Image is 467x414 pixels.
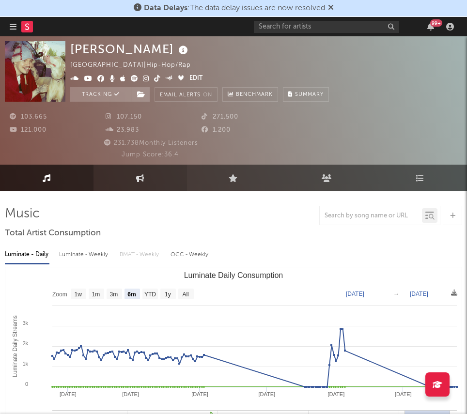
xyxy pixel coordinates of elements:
text: [DATE] [395,391,412,397]
text: 1y [165,291,171,298]
span: 1,200 [202,127,231,133]
input: Search by song name or URL [320,212,422,220]
text: 6m [127,291,136,298]
div: [PERSON_NAME] [70,41,190,57]
div: OCC - Weekly [171,246,209,263]
text: [DATE] [346,291,364,297]
div: Luminate - Daily [5,246,49,263]
div: [GEOGRAPHIC_DATA] | Hip-Hop/Rap [70,60,202,71]
text: [DATE] [328,391,345,397]
text: Luminate Daily Streams [12,315,18,377]
text: [DATE] [122,391,139,397]
button: 99+ [427,23,434,31]
text: [DATE] [259,391,276,397]
span: 231,738 Monthly Listeners [103,140,198,146]
text: 1w [75,291,82,298]
text: 3k [22,320,28,326]
text: 1k [22,361,28,367]
text: [DATE] [191,391,208,397]
text: → [393,291,399,297]
span: 271,500 [202,114,238,120]
text: 1m [92,291,100,298]
span: 107,150 [106,114,142,120]
button: Tracking [70,87,131,102]
span: Dismiss [328,4,334,12]
text: 0 [25,381,28,387]
button: Summary [283,87,329,102]
em: On [203,92,212,98]
div: 99 + [430,19,442,27]
text: YTD [144,291,156,298]
text: Luminate Daily Consumption [184,271,283,279]
button: Edit [189,73,202,85]
span: 23,983 [106,127,139,133]
text: [DATE] [60,391,77,397]
span: : The data delay issues are now resolved [144,4,325,12]
text: 2k [22,340,28,346]
span: 121,000 [10,127,47,133]
div: Luminate - Weekly [59,246,110,263]
a: Benchmark [222,87,278,102]
span: Data Delays [144,4,187,12]
text: 3m [110,291,118,298]
span: Jump Score: 36.4 [122,152,179,158]
span: Benchmark [236,89,273,101]
span: Summary [295,92,324,97]
span: Total Artist Consumption [5,228,101,239]
text: [DATE] [410,291,428,297]
span: 103,665 [10,114,47,120]
text: All [182,291,188,298]
text: Zoom [52,291,67,298]
button: Email AlertsOn [155,87,218,102]
input: Search for artists [254,21,399,33]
